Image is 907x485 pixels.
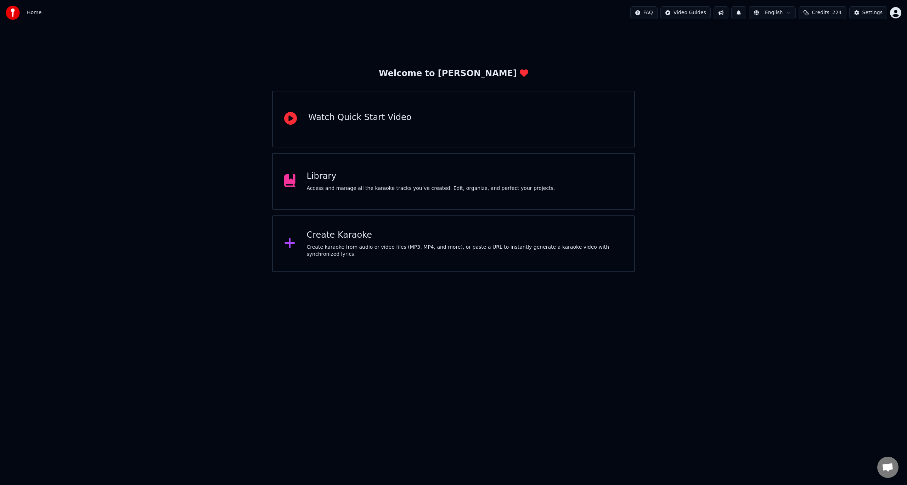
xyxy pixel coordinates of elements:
div: Open chat [877,457,898,478]
button: FAQ [630,6,658,19]
div: Create Karaoke [307,230,623,241]
span: Home [27,9,41,16]
div: Create karaoke from audio or video files (MP3, MP4, and more), or paste a URL to instantly genera... [307,244,623,258]
button: Settings [849,6,887,19]
div: Access and manage all the karaoke tracks you’ve created. Edit, organize, and perfect your projects. [307,185,555,192]
div: Welcome to [PERSON_NAME] [379,68,528,79]
div: Settings [862,9,883,16]
span: 224 [832,9,842,16]
div: Watch Quick Start Video [308,112,411,123]
img: youka [6,6,20,20]
button: Video Guides [660,6,711,19]
button: Credits224 [799,6,846,19]
nav: breadcrumb [27,9,41,16]
span: Credits [812,9,829,16]
div: Library [307,171,555,182]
